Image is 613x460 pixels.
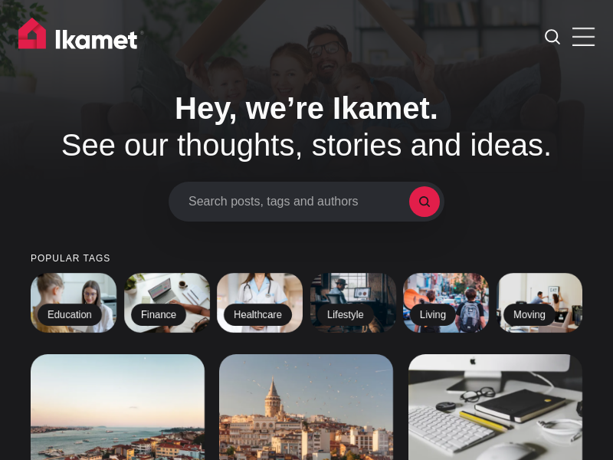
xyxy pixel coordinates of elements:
[31,273,116,333] a: Education
[503,304,556,327] h2: Moving
[31,254,582,264] small: Popular tags
[131,304,186,327] h2: Finance
[124,273,210,333] a: Finance
[188,194,409,209] span: Search posts, tags and authors
[224,304,292,327] h2: Healthcare
[403,273,489,333] a: Living
[31,90,582,163] h1: See our thoughts, stories and ideas.
[38,304,102,327] h2: Education
[410,304,456,327] h2: Living
[310,273,396,333] a: Lifestyle
[497,273,582,333] a: Moving
[18,18,144,56] img: Ikamet home
[175,91,438,125] span: Hey, we’re Ikamet.
[217,273,303,333] a: Healthcare
[317,304,374,327] h2: Lifestyle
